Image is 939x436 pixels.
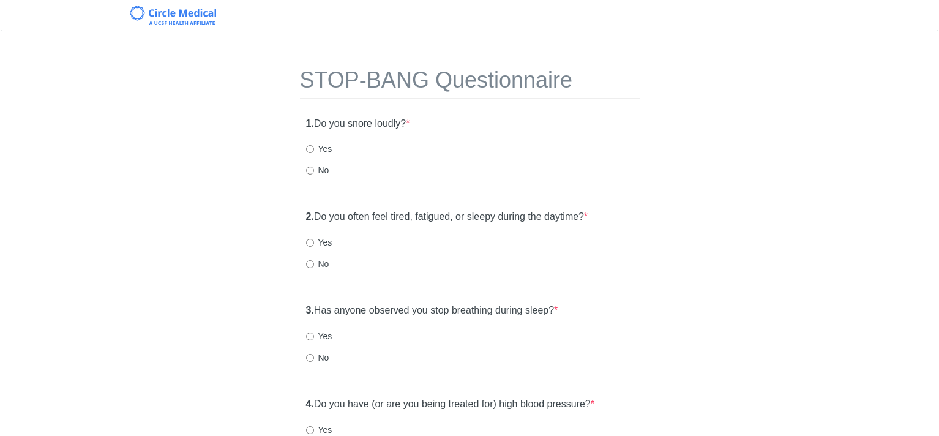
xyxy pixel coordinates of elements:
[130,6,216,25] img: Circle Medical Logo
[306,426,314,434] input: Yes
[306,167,314,175] input: No
[306,351,329,364] label: No
[306,236,332,249] label: Yes
[300,68,640,99] h1: STOP-BANG Questionnaire
[306,117,410,131] label: Do you snore loudly?
[306,304,558,318] label: Has anyone observed you stop breathing during sleep?
[306,211,314,222] strong: 2.
[306,330,332,342] label: Yes
[306,210,588,224] label: Do you often feel tired, fatigued, or sleepy during the daytime?
[306,143,332,155] label: Yes
[306,424,332,436] label: Yes
[306,145,314,153] input: Yes
[306,164,329,176] label: No
[306,397,594,412] label: Do you have (or are you being treated for) high blood pressure?
[306,333,314,340] input: Yes
[306,118,314,129] strong: 1.
[306,258,329,270] label: No
[306,260,314,268] input: No
[306,354,314,362] input: No
[306,399,314,409] strong: 4.
[306,305,314,315] strong: 3.
[306,239,314,247] input: Yes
